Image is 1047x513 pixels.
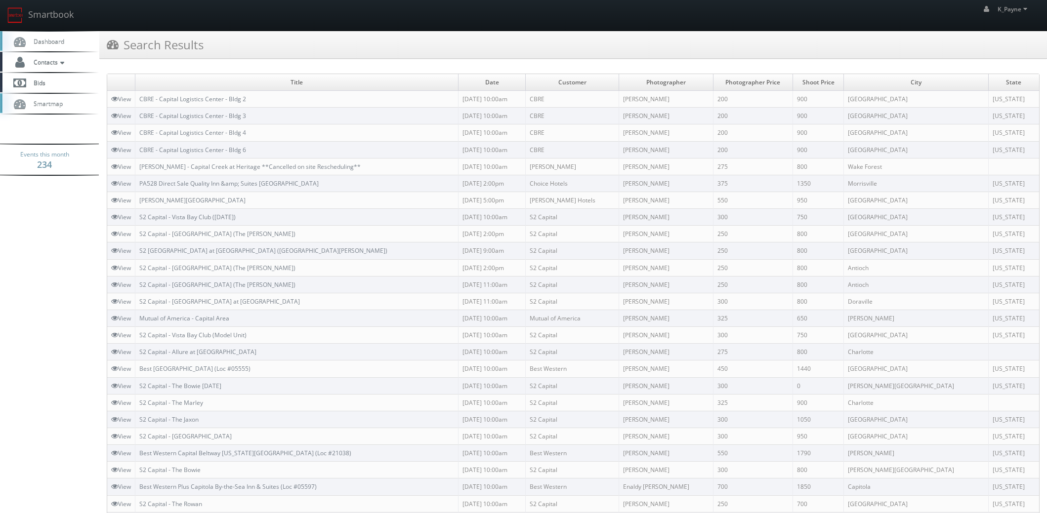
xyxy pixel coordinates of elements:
[459,226,526,242] td: [DATE] 2:00pm
[713,495,793,512] td: 250
[139,331,247,339] a: S2 Capital - Vista Bay Club (Model Unit)
[139,95,246,103] a: CBRE - Capital Logistics Center - Bldg 2
[139,196,246,204] a: [PERSON_NAME][GEOGRAPHIC_DATA]
[844,91,988,108] td: [GEOGRAPHIC_DATA]
[619,394,713,411] td: [PERSON_NAME]
[988,293,1039,310] td: [US_STATE]
[713,175,793,192] td: 375
[793,175,843,192] td: 1350
[459,209,526,226] td: [DATE] 10:00am
[713,158,793,175] td: 275
[988,209,1039,226] td: [US_STATE]
[139,382,221,390] a: S2 Capital - The Bowie [DATE]
[619,259,713,276] td: [PERSON_NAME]
[713,124,793,141] td: 200
[713,192,793,208] td: 550
[844,276,988,293] td: Antioch
[29,37,64,45] span: Dashboard
[459,259,526,276] td: [DATE] 2:00pm
[459,344,526,360] td: [DATE] 10:00am
[619,478,713,495] td: Enaldy [PERSON_NAME]
[29,79,45,87] span: Bids
[459,124,526,141] td: [DATE] 10:00am
[139,415,199,424] a: S2 Capital - The Jaxon
[459,411,526,428] td: [DATE] 10:00am
[844,428,988,444] td: [GEOGRAPHIC_DATA]
[619,192,713,208] td: [PERSON_NAME]
[713,445,793,462] td: 550
[619,226,713,242] td: [PERSON_NAME]
[619,141,713,158] td: [PERSON_NAME]
[526,91,619,108] td: CBRE
[526,445,619,462] td: Best Western
[111,112,131,120] a: View
[111,128,131,137] a: View
[111,415,131,424] a: View
[844,74,988,91] td: City
[111,297,131,306] a: View
[139,500,202,508] a: S2 Capital - The Rowan
[526,141,619,158] td: CBRE
[139,482,317,491] a: Best Western Plus Capitola By-the-Sea Inn & Suites (Loc #05597)
[526,276,619,293] td: S2 Capital
[844,108,988,124] td: [GEOGRAPHIC_DATA]
[988,226,1039,242] td: [US_STATE]
[139,128,246,137] a: CBRE - Capital Logistics Center - Bldg 4
[844,310,988,326] td: [PERSON_NAME]
[988,259,1039,276] td: [US_STATE]
[459,175,526,192] td: [DATE] 2:00pm
[29,99,63,108] span: Smartmap
[111,331,131,339] a: View
[988,276,1039,293] td: [US_STATE]
[793,74,843,91] td: Shoot Price
[139,112,246,120] a: CBRE - Capital Logistics Center - Bldg 3
[844,124,988,141] td: [GEOGRAPHIC_DATA]
[526,478,619,495] td: Best Western
[619,411,713,428] td: [PERSON_NAME]
[713,276,793,293] td: 250
[844,259,988,276] td: Antioch
[139,449,351,457] a: Best Western Capital Beltway [US_STATE][GEOGRAPHIC_DATA] (Loc #21038)
[29,58,67,66] span: Contacts
[713,209,793,226] td: 300
[619,108,713,124] td: [PERSON_NAME]
[111,364,131,373] a: View
[37,158,52,170] strong: 234
[713,108,793,124] td: 200
[793,360,843,377] td: 1440
[793,478,843,495] td: 1850
[619,344,713,360] td: [PERSON_NAME]
[988,141,1039,158] td: [US_STATE]
[111,146,131,154] a: View
[139,246,387,255] a: S2 [GEOGRAPHIC_DATA] at [GEOGRAPHIC_DATA] ([GEOGRAPHIC_DATA][PERSON_NAME])
[139,314,229,322] a: Mutual of America - Capital Area
[713,344,793,360] td: 275
[459,91,526,108] td: [DATE] 10:00am
[619,445,713,462] td: [PERSON_NAME]
[526,360,619,377] td: Best Western
[459,360,526,377] td: [DATE] 10:00am
[526,411,619,428] td: S2 Capital
[459,462,526,478] td: [DATE] 10:00am
[139,162,361,171] a: [PERSON_NAME] - Capital Creek at Heritage **Cancelled on site Rescheduling**
[139,280,295,289] a: S2 Capital - [GEOGRAPHIC_DATA] (The [PERSON_NAME])
[619,377,713,394] td: [PERSON_NAME]
[107,36,204,53] h3: Search Results
[111,466,131,474] a: View
[111,432,131,440] a: View
[619,175,713,192] td: [PERSON_NAME]
[988,192,1039,208] td: [US_STATE]
[459,327,526,344] td: [DATE] 10:00am
[988,360,1039,377] td: [US_STATE]
[988,124,1039,141] td: [US_STATE]
[844,411,988,428] td: [GEOGRAPHIC_DATA]
[111,179,131,188] a: View
[713,411,793,428] td: 300
[459,192,526,208] td: [DATE] 5:00pm
[459,141,526,158] td: [DATE] 10:00am
[713,428,793,444] td: 300
[139,432,232,440] a: S2 Capital - [GEOGRAPHIC_DATA]
[619,293,713,310] td: [PERSON_NAME]
[793,394,843,411] td: 900
[713,226,793,242] td: 250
